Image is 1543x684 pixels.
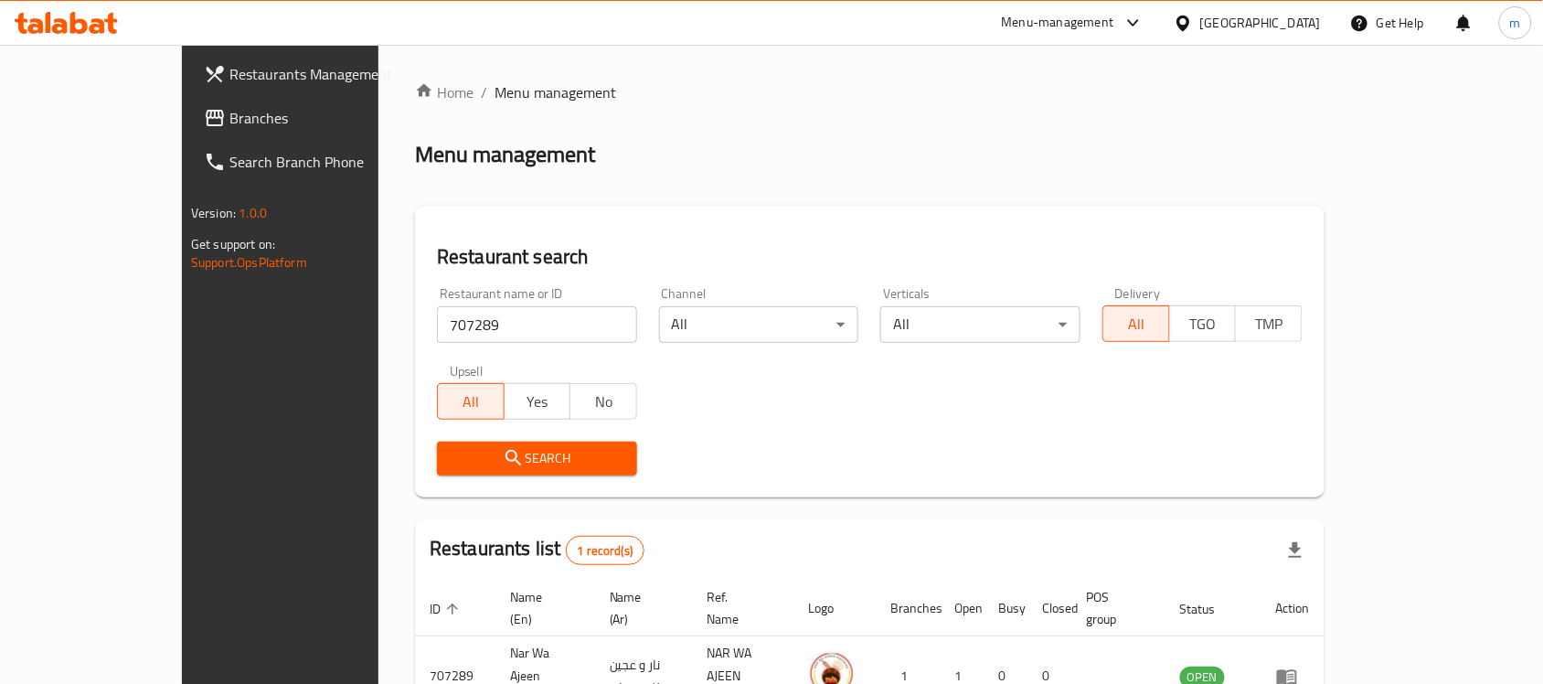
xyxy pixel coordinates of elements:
[1200,13,1321,33] div: [GEOGRAPHIC_DATA]
[1102,305,1170,342] button: All
[1028,581,1072,636] th: Closed
[415,140,595,169] h2: Menu management
[450,365,484,378] label: Upsell
[941,581,984,636] th: Open
[567,542,644,560] span: 1 record(s)
[191,251,307,274] a: Support.OpsPlatform
[708,586,772,630] span: Ref. Name
[877,581,941,636] th: Branches
[1180,598,1240,620] span: Status
[191,201,236,225] span: Version:
[430,598,464,620] span: ID
[1261,581,1325,636] th: Action
[1273,529,1317,572] div: Export file
[1177,311,1229,337] span: TGO
[880,306,1080,343] div: All
[437,243,1303,271] h2: Restaurant search
[610,586,671,630] span: Name (Ar)
[481,81,487,103] li: /
[445,389,497,415] span: All
[569,383,637,420] button: No
[566,536,645,565] div: Total records count
[578,389,630,415] span: No
[437,306,637,343] input: Search for restaurant name or ID..
[512,389,564,415] span: Yes
[1169,305,1237,342] button: TGO
[1115,287,1161,300] label: Delivery
[229,63,425,85] span: Restaurants Management
[239,201,267,225] span: 1.0.0
[430,535,644,565] h2: Restaurants list
[510,586,573,630] span: Name (En)
[437,442,637,476] button: Search
[229,151,425,173] span: Search Branch Phone
[1510,13,1521,33] span: m
[415,81,474,103] a: Home
[437,383,505,420] button: All
[794,581,877,636] th: Logo
[659,306,859,343] div: All
[495,81,616,103] span: Menu management
[1243,311,1295,337] span: TMP
[452,447,623,470] span: Search
[1111,311,1163,337] span: All
[229,107,425,129] span: Branches
[189,52,440,96] a: Restaurants Management
[504,383,571,420] button: Yes
[984,581,1028,636] th: Busy
[1002,12,1114,34] div: Menu-management
[189,140,440,184] a: Search Branch Phone
[189,96,440,140] a: Branches
[1235,305,1303,342] button: TMP
[191,232,275,256] span: Get support on:
[415,81,1325,103] nav: breadcrumb
[1087,586,1144,630] span: POS group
